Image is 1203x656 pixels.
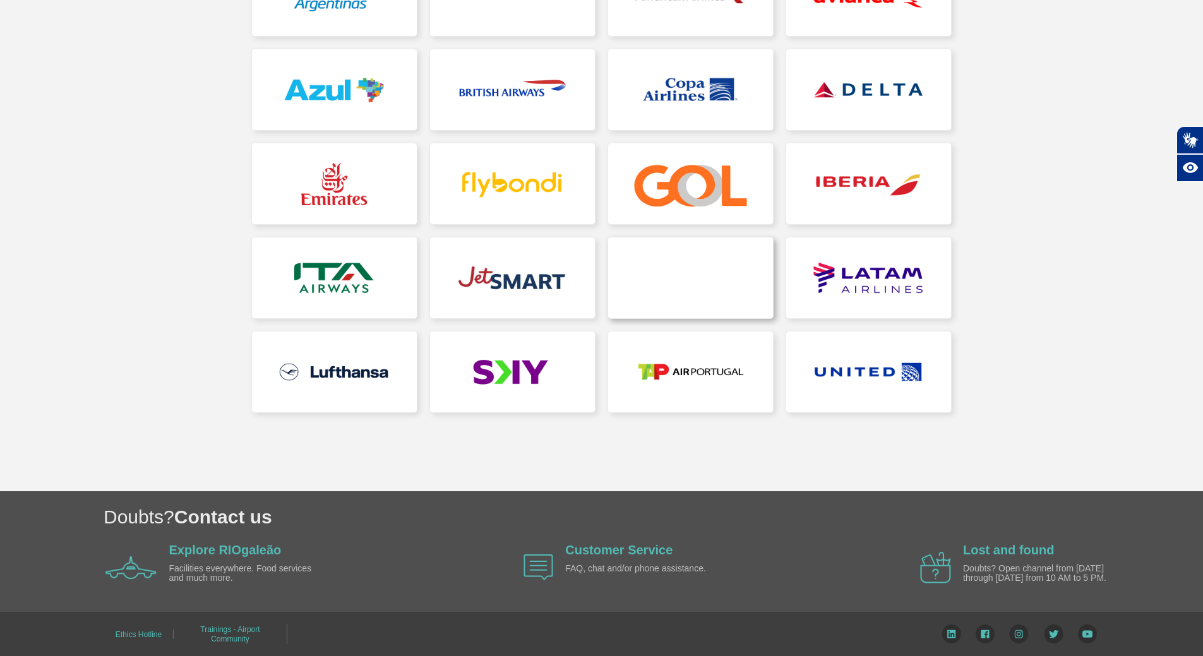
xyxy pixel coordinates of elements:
a: Trainings - Airport Community [200,621,260,648]
img: Facebook [976,624,995,643]
img: Instagram [1009,624,1029,643]
a: Explore RIOgaleão [169,543,282,557]
span: Contact us [174,506,272,527]
button: Abrir tradutor de língua de sinais. [1176,126,1203,154]
img: Twitter [1044,624,1063,643]
p: Facilities everywhere. Food services and much more. [169,564,314,583]
h1: Doubts? [104,504,1203,530]
a: Ethics Hotline [116,626,162,643]
p: Doubts? Open channel from [DATE] through [DATE] from 10 AM to 5 PM. [963,564,1108,583]
a: Customer Service [565,543,673,557]
a: Lost and found [963,543,1054,557]
img: airplane icon [920,552,951,583]
img: airplane icon [524,554,553,580]
button: Abrir recursos assistivos. [1176,154,1203,182]
img: airplane icon [105,556,157,579]
img: YouTube [1078,624,1097,643]
div: Plugin de acessibilidade da Hand Talk. [1176,126,1203,182]
p: FAQ, chat and/or phone assistance. [565,564,710,573]
img: LinkedIn [942,624,961,643]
